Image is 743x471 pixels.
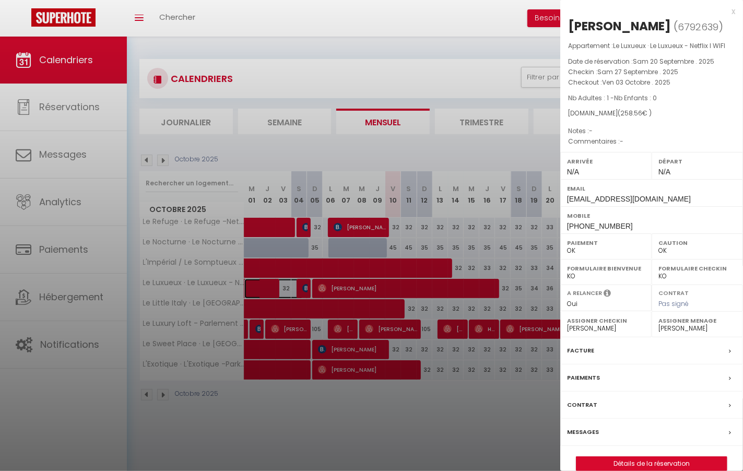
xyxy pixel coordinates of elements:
[567,399,597,410] label: Contrat
[567,156,645,167] label: Arrivée
[567,427,599,438] label: Messages
[576,456,727,471] button: Détails de la réservation
[568,67,735,77] p: Checkin :
[678,20,718,33] span: 6792639
[597,67,678,76] span: Sam 27 Septembre . 2025
[568,109,735,119] div: [DOMAIN_NAME]
[633,57,714,66] span: Sam 20 Septembre . 2025
[567,263,645,274] label: Formulaire Bienvenue
[568,126,735,136] p: Notes :
[568,136,735,147] p: Commentaires :
[658,263,736,274] label: Formulaire Checkin
[568,56,735,67] p: Date de réservation :
[568,41,735,51] p: Appartement :
[568,93,657,102] span: Nb Adultes : 1 -
[620,137,623,146] span: -
[613,41,725,50] span: Le Luxueux · Le Luxueux - Netflix I WIFI
[618,109,652,117] span: ( € )
[604,289,611,300] i: Sélectionner OUI si vous souhaiter envoyer les séquences de messages post-checkout
[658,289,689,296] label: Contrat
[567,372,600,383] label: Paiements
[568,77,735,88] p: Checkout :
[567,289,602,298] label: A relancer
[560,5,735,18] div: x
[567,168,579,176] span: N/A
[620,109,642,117] span: 258.56
[568,18,671,34] div: [PERSON_NAME]
[567,345,594,356] label: Facture
[567,195,691,203] span: [EMAIL_ADDRESS][DOMAIN_NAME]
[589,126,593,135] span: -
[567,210,736,221] label: Mobile
[567,222,633,230] span: [PHONE_NUMBER]
[658,238,736,248] label: Caution
[567,315,645,326] label: Assigner Checkin
[614,93,657,102] span: Nb Enfants : 0
[567,183,736,194] label: Email
[658,168,670,176] span: N/A
[602,78,670,87] span: Ven 03 Octobre . 2025
[658,299,689,308] span: Pas signé
[567,238,645,248] label: Paiement
[576,457,727,470] a: Détails de la réservation
[674,19,723,34] span: ( )
[658,315,736,326] label: Assigner Menage
[658,156,736,167] label: Départ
